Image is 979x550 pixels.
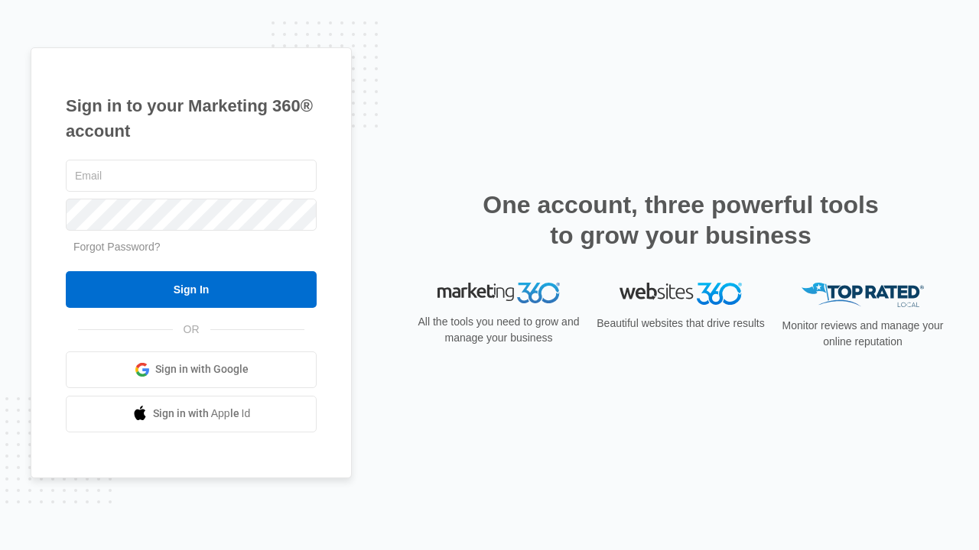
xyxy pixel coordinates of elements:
[66,160,317,192] input: Email
[66,351,317,388] a: Sign in with Google
[66,396,317,432] a: Sign in with Apple Id
[66,93,317,144] h1: Sign in to your Marketing 360® account
[153,406,251,422] span: Sign in with Apple Id
[620,283,742,305] img: Websites 360
[173,322,210,338] span: OR
[155,361,249,377] span: Sign in with Google
[66,271,317,308] input: Sign In
[437,283,560,304] img: Marketing 360
[802,283,924,308] img: Top Rated Local
[777,318,948,350] p: Monitor reviews and manage your online reputation
[73,241,161,253] a: Forgot Password?
[413,314,584,346] p: All the tools you need to grow and manage your business
[595,315,766,332] p: Beautiful websites that drive results
[478,189,883,251] h2: One account, three powerful tools to grow your business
